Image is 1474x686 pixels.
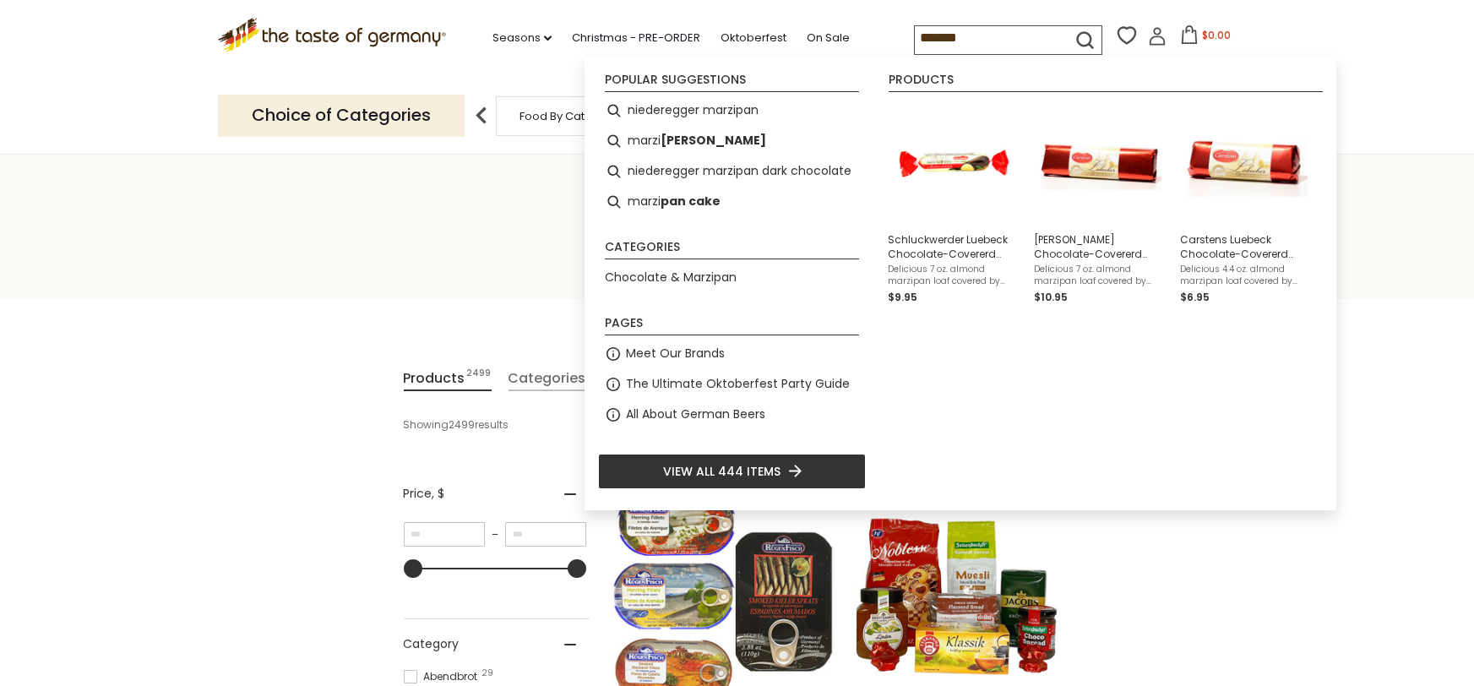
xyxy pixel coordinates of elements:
[889,73,1323,92] li: Products
[519,110,617,122] a: Food By Category
[626,405,765,424] a: All About German Beers
[1027,95,1173,313] li: Carstens Luebeck Chocolate-Covererd Marzipan Loaf, 7 oz.
[721,29,786,47] a: Oktoberfest
[888,232,1020,261] span: Schluckwerder Luebeck Chocolate-Covererd Marzipan Loaf, 7 oz.
[404,522,485,547] input: Minimum value
[598,339,866,369] li: Meet Our Brands
[598,156,866,187] li: niederegger marzipan dark chocolate
[888,102,1020,306] a: Schluckwerder 7 oz. chocolate marzipan loafSchluckwerder Luebeck Chocolate-Covererd Marzipan Loaf...
[404,669,483,684] span: Abendbrot
[492,29,552,47] a: Seasons
[485,527,505,542] span: –
[598,400,866,430] li: All About German Beers
[888,290,917,304] span: $9.95
[598,187,866,217] li: marzipan cake
[218,95,465,136] p: Choice of Categories
[605,317,859,335] li: Pages
[1185,102,1308,225] img: Carstens Marzipan Bar 4.4 oz
[1034,102,1167,306] a: Carstens Marzipan Bar 7 oz[PERSON_NAME] Chocolate-Covererd Marzipan Loaf, 7 oz.Delicious 7 oz. al...
[663,462,781,481] span: View all 444 items
[605,73,859,92] li: Popular suggestions
[509,367,600,391] a: View Categories Tab
[482,669,494,678] span: 29
[1180,102,1313,306] a: Carstens Marzipan Bar 4.4 ozCarstens Luebeck Chocolate-Covererd Marzipan Loaf, 4.4 oz.Delicious 4...
[449,417,476,433] b: 2499
[505,522,586,547] input: Maximum value
[467,367,492,389] span: 2499
[626,344,725,363] a: Meet Our Brands
[1034,290,1068,304] span: $10.95
[404,411,813,439] div: Showing results
[1180,232,1313,261] span: Carstens Luebeck Chocolate-Covererd Marzipan Loaf, 4.4 oz.
[661,192,721,211] b: pan cake
[881,95,1027,313] li: Schluckwerder Luebeck Chocolate-Covererd Marzipan Loaf, 7 oz.
[1034,232,1167,261] span: [PERSON_NAME] Chocolate-Covererd Marzipan Loaf, 7 oz.
[598,263,866,293] li: Chocolate & Marzipan
[52,227,1422,265] h1: Search results
[1180,290,1210,304] span: $6.95
[626,374,850,394] a: The Ultimate Oktoberfest Party Guide
[1180,264,1313,287] span: Delicious 4.4 oz. almond marzipan loaf covered by dark chocolate. Made by [PERSON_NAME], a Luebec...
[404,367,492,391] a: View Products Tab
[598,454,866,489] li: View all 444 items
[465,99,498,133] img: previous arrow
[807,29,850,47] a: On Sale
[893,102,1015,225] img: Schluckwerder 7 oz. chocolate marzipan loaf
[404,635,460,653] span: Category
[1039,102,1161,225] img: Carstens Marzipan Bar 7 oz
[661,131,766,150] b: [PERSON_NAME]
[598,126,866,156] li: marzipan niederegger
[605,241,859,259] li: Categories
[605,268,737,287] a: Chocolate & Marzipan
[1170,25,1242,51] button: $0.00
[598,95,866,126] li: niederegger marzipan
[585,57,1336,510] div: Instant Search Results
[598,369,866,400] li: The Ultimate Oktoberfest Party Guide
[432,485,445,502] span: , $
[888,264,1020,287] span: Delicious 7 oz. almond marzipan loaf covered by dark chocolate. Made by [PERSON_NAME], a Luebeck ...
[1202,28,1231,42] span: $0.00
[1034,264,1167,287] span: Delicious 7 oz. almond marzipan loaf covered by dark chocolate. Made by [PERSON_NAME], a Luebeck ...
[1173,95,1319,313] li: Carstens Luebeck Chocolate-Covererd Marzipan Loaf, 4.4 oz.
[572,29,700,47] a: Christmas - PRE-ORDER
[404,485,445,503] span: Price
